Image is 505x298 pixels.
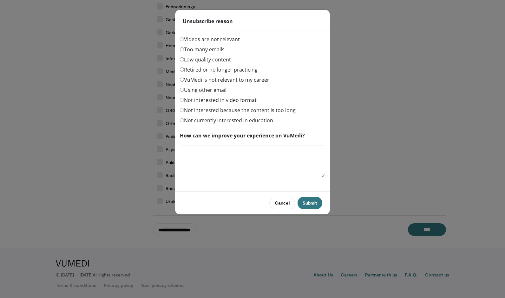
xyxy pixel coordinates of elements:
[180,86,226,94] label: Using other email
[180,46,225,53] label: Too many emails
[183,17,233,25] strong: Unsubscribe reason
[180,66,258,73] label: Retired or no longer practicing
[180,56,231,63] label: Low quality content
[180,117,273,124] label: Not currently interested in education
[180,106,296,114] label: Not interested because the content is too long
[269,197,295,209] button: Cancel
[298,197,322,209] button: Submit
[180,67,184,72] input: Retired or no longer practicing
[180,108,184,112] input: Not interested because the content is too long
[180,132,305,139] label: How can we improve your experience on VuMedi?
[180,37,184,41] input: Videos are not relevant
[180,47,184,51] input: Too many emails
[180,35,240,43] label: Videos are not relevant
[180,78,184,82] input: VuMedi is not relevant to my career
[180,98,184,102] input: Not interested in video format
[180,57,184,61] input: Low quality content
[180,76,269,84] label: VuMedi is not relevant to my career
[180,88,184,92] input: Using other email
[180,96,257,104] label: Not interested in video format
[180,118,184,122] input: Not currently interested in education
